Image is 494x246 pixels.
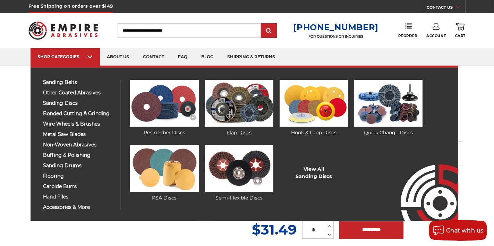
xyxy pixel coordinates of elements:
span: non-woven abrasives [43,142,115,147]
a: [PHONE_NUMBER] [293,22,378,32]
a: Flap Discs [205,80,273,136]
span: wire wheels & brushes [43,121,115,127]
a: Reorder [398,23,417,38]
span: sanding drums [43,163,115,168]
span: flooring [43,173,115,179]
img: Hook & Loop Discs [280,80,348,127]
input: Submit [262,24,276,38]
span: other coated abrasives [43,90,115,95]
span: Account [426,34,446,38]
img: Flap Discs [205,80,273,127]
img: Empire Abrasives Logo Image [388,144,458,221]
img: Quick Change Discs [354,80,423,127]
a: blog [194,48,220,66]
button: Chat with us [429,220,487,241]
a: Cart [455,23,466,38]
a: faq [171,48,194,66]
a: Quick Change Discs [354,80,423,136]
a: Resin Fiber Discs [130,80,198,136]
span: carbide burrs [43,184,115,189]
span: sanding discs [43,101,115,106]
a: CONTACT US [427,3,465,13]
span: accessories & more [43,205,115,210]
img: Resin Fiber Discs [130,80,198,127]
a: about us [100,48,136,66]
a: contact [136,48,171,66]
img: PSA Discs [130,145,198,192]
span: buffing & polishing [43,153,115,158]
div: SHOP CATEGORIES [37,54,93,59]
span: Cart [455,34,466,38]
p: FOR QUESTIONS OR INQUIRIES [293,34,378,39]
span: sanding belts [43,80,115,85]
span: Reorder [398,34,417,38]
img: Semi-Flexible Discs [205,145,273,192]
a: PSA Discs [130,145,198,202]
a: shipping & returns [220,48,282,66]
a: Hook & Loop Discs [280,80,348,136]
span: Chat with us [446,227,484,234]
span: hand files [43,194,115,200]
a: View AllSanding Discs [296,166,332,180]
span: metal saw blades [43,132,115,137]
span: bonded cutting & grinding [43,111,115,116]
img: Empire Abrasives [28,17,98,44]
span: $31.49 [252,221,297,238]
a: Semi-Flexible Discs [205,145,273,202]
